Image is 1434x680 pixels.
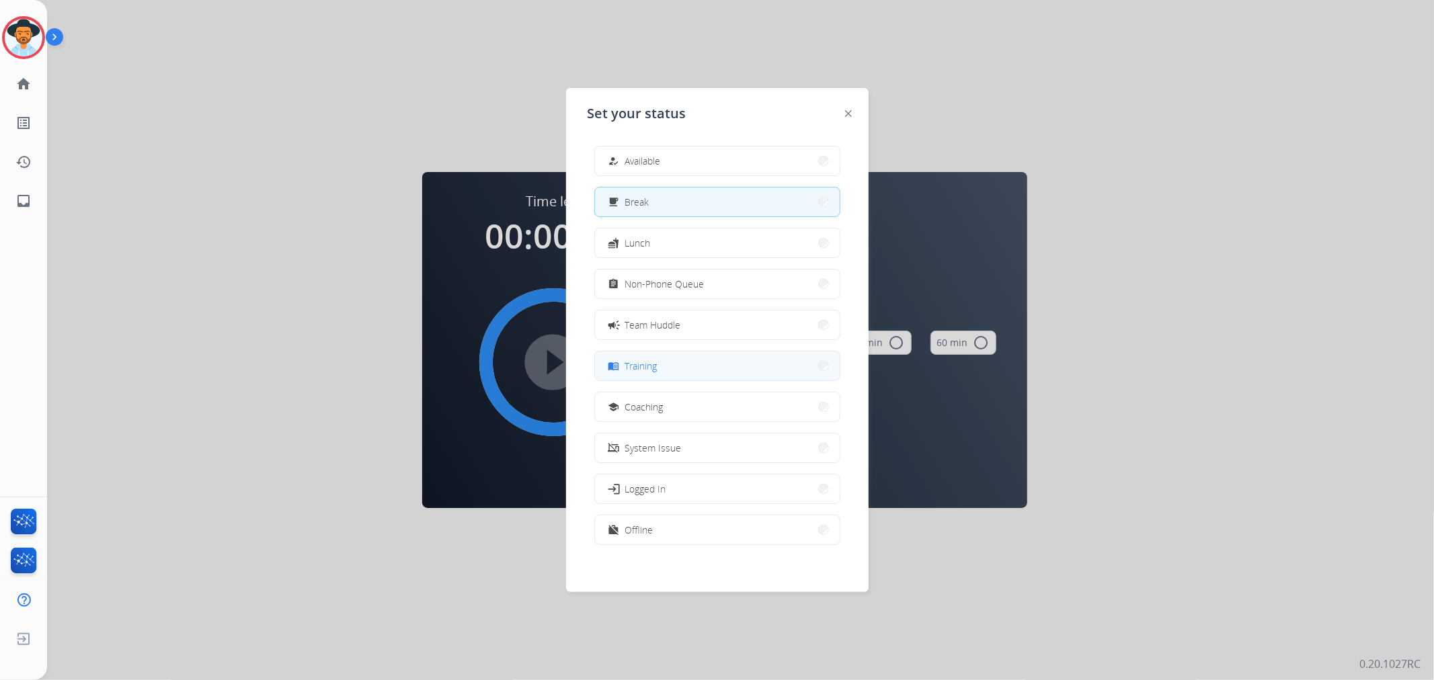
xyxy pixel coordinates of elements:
[608,237,619,249] mat-icon: fastfood
[625,482,666,496] span: Logged In
[595,310,840,339] button: Team Huddle
[595,187,840,216] button: Break
[595,515,840,544] button: Offline
[595,351,840,380] button: Training
[845,110,852,117] img: close-button
[625,441,682,455] span: System Issue
[595,228,840,257] button: Lunch
[595,269,840,298] button: Non-Phone Queue
[595,433,840,462] button: System Issue
[608,401,619,413] mat-icon: school
[606,482,620,495] mat-icon: login
[595,392,840,421] button: Coaching
[608,196,619,208] mat-icon: free_breakfast
[5,19,42,56] img: avatar
[15,154,32,170] mat-icon: history
[625,523,653,537] span: Offline
[625,195,649,209] span: Break
[625,359,658,373] span: Training
[608,524,619,536] mat-icon: work_off
[595,474,840,503] button: Logged In
[608,442,619,454] mat-icon: phonelink_off
[1359,656,1421,672] p: 0.20.1027RC
[15,115,32,131] mat-icon: list_alt
[625,400,664,414] span: Coaching
[606,318,620,331] mat-icon: campaign
[608,360,619,372] mat-icon: menu_book
[588,104,686,123] span: Set your status
[625,154,661,168] span: Available
[15,193,32,209] mat-icon: inbox
[625,318,681,332] span: Team Huddle
[608,155,619,167] mat-icon: how_to_reg
[595,146,840,175] button: Available
[625,236,651,250] span: Lunch
[608,278,619,290] mat-icon: assignment
[15,76,32,92] mat-icon: home
[625,277,705,291] span: Non-Phone Queue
